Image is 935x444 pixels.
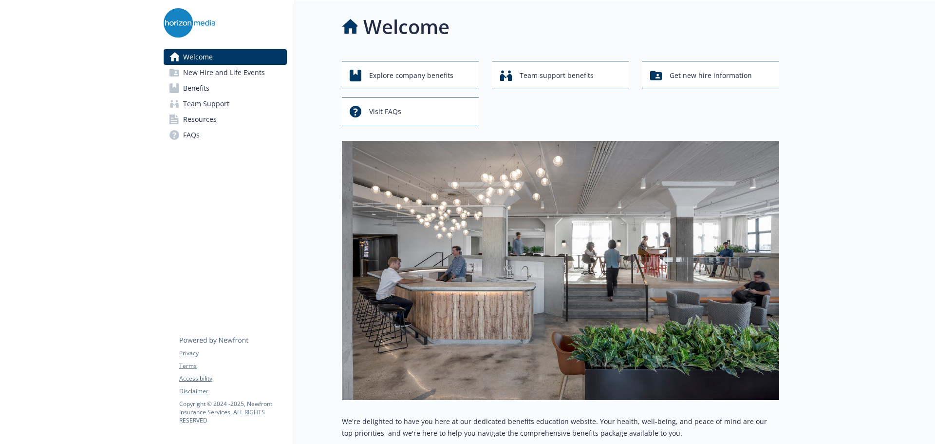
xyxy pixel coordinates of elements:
[369,66,453,85] span: Explore company benefits
[179,387,286,396] a: Disclaimer
[183,49,213,65] span: Welcome
[183,112,217,127] span: Resources
[642,61,779,89] button: Get new hire information
[183,80,209,96] span: Benefits
[179,400,286,425] p: Copyright © 2024 - 2025 , Newfront Insurance Services, ALL RIGHTS RESERVED
[342,61,479,89] button: Explore company benefits
[179,362,286,370] a: Terms
[369,102,401,121] span: Visit FAQs
[164,96,287,112] a: Team Support
[179,374,286,383] a: Accessibility
[183,96,229,112] span: Team Support
[492,61,629,89] button: Team support benefits
[342,141,779,400] img: overview page banner
[670,66,752,85] span: Get new hire information
[342,416,779,439] p: We're delighted to have you here at our dedicated benefits education website. Your health, well-b...
[183,65,265,80] span: New Hire and Life Events
[164,80,287,96] a: Benefits
[164,127,287,143] a: FAQs
[342,97,479,125] button: Visit FAQs
[164,65,287,80] a: New Hire and Life Events
[520,66,594,85] span: Team support benefits
[179,349,286,358] a: Privacy
[164,112,287,127] a: Resources
[363,12,449,41] h1: Welcome
[164,49,287,65] a: Welcome
[183,127,200,143] span: FAQs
